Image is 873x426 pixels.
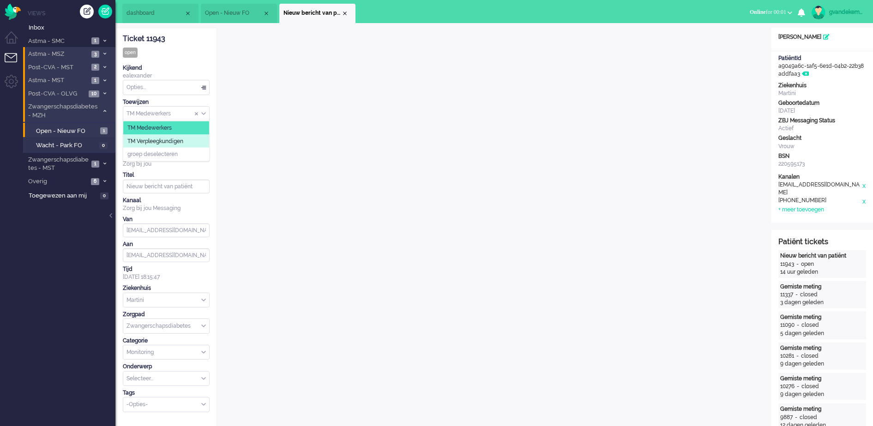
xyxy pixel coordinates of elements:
[91,77,99,84] span: 1
[771,54,873,78] div: a9049a6c-1af5-6e1d-04b2-22b38addfaa3
[801,352,819,360] div: closed
[5,6,21,13] a: Omnidesk
[184,10,192,17] div: Close tab
[91,37,99,44] span: 1
[27,177,88,186] span: Overig
[123,121,209,135] li: TM Medewerkers
[780,344,864,352] div: Gemiste meting
[201,4,277,23] li: View
[795,383,801,390] div: -
[778,125,866,132] div: Actief
[829,7,864,17] div: gvandekempe
[780,383,795,390] div: 10276
[778,143,866,150] div: Vrouw
[126,9,184,17] span: dashboard
[27,102,98,120] span: Zwangerschapsdiabetes - MZH
[27,126,114,136] a: Open - Nieuw FO 1
[780,252,864,260] div: Nieuw bericht van patiënt
[123,34,210,44] div: Ticket 11943
[91,178,99,185] span: 6
[263,10,270,17] div: Close tab
[29,192,97,200] span: Toegewezen aan mij
[27,37,89,46] span: Astma - SMC
[780,360,864,368] div: 9 dagen geleden
[91,64,99,71] span: 2
[778,54,866,62] div: PatiëntId
[27,90,86,98] span: Post-CVA - OLVG
[780,260,794,268] div: 11943
[780,299,864,306] div: 3 dagen geleden
[744,3,798,23] li: Onlinefor 00:01
[123,171,210,179] div: Titel
[5,4,21,20] img: flow_omnibird.svg
[27,50,89,59] span: Astma - MSZ
[28,9,115,17] li: Views
[778,99,866,107] div: Geboortedatum
[780,268,864,276] div: 14 uur geleden
[36,127,98,136] span: Open - Nieuw FO
[778,82,866,90] div: Ziekenhuis
[780,283,864,291] div: Gemiste meting
[123,216,210,223] div: Van
[778,134,866,142] div: Geslacht
[780,352,794,360] div: 10281
[771,33,873,41] div: [PERSON_NAME]
[750,9,786,15] span: for 00:01
[100,192,108,199] span: 0
[801,260,814,268] div: open
[778,197,861,206] div: [PHONE_NUMBER]
[279,4,355,23] li: 11943
[123,197,210,204] div: Kanaal
[123,284,210,292] div: Ziekenhuis
[123,106,210,121] div: Assign Group
[100,127,108,134] span: 1
[123,160,210,168] div: Zorg bij jou
[123,397,210,412] div: Select Tags
[123,389,210,397] div: Tags
[800,291,818,299] div: closed
[123,363,210,371] div: Onderwerp
[91,51,99,58] span: 3
[341,10,349,17] div: Close tab
[780,405,864,413] div: Gemiste meting
[5,31,25,52] li: Dashboard menu
[123,265,210,273] div: Tijd
[778,152,866,160] div: BSN
[283,9,341,17] span: Nieuw bericht van patiënt
[780,414,793,421] div: 9887
[4,4,536,20] body: Rich Text Area. Press ALT-0 for help.
[5,53,25,74] li: Tickets menu
[794,260,801,268] div: -
[780,390,864,398] div: 9 dagen geleden
[123,134,209,148] li: TM Verpleegkundigen
[122,4,199,23] li: Dashboard
[801,383,819,390] div: closed
[29,24,115,32] span: Inbox
[778,107,866,115] div: [DATE]
[123,48,138,58] div: open
[780,330,864,337] div: 5 dagen geleden
[801,321,819,329] div: closed
[123,240,210,248] div: Aan
[793,414,800,421] div: -
[800,414,817,421] div: closed
[778,237,866,247] div: Patiënt tickets
[123,148,209,161] li: groep deselecteren
[793,291,800,299] div: -
[780,291,793,299] div: 11337
[778,117,866,125] div: ZBJ Messaging Status
[123,204,210,212] div: Zorg bij jou Messaging
[861,197,866,206] div: x
[99,142,108,149] span: 0
[123,337,210,345] div: Categorie
[127,124,172,132] span: TM Medewerkers
[27,22,115,32] a: Inbox
[27,156,89,173] span: Zwangerschapsdiabetes - MST
[127,150,178,158] span: groep deselecteren
[778,181,861,197] div: [EMAIL_ADDRESS][DOMAIN_NAME]
[778,206,824,214] div: + meer toevoegen
[27,63,89,72] span: Post-CVA - MST
[123,72,210,80] div: ealexander
[5,75,25,96] li: Admin menu
[780,313,864,321] div: Gemiste meting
